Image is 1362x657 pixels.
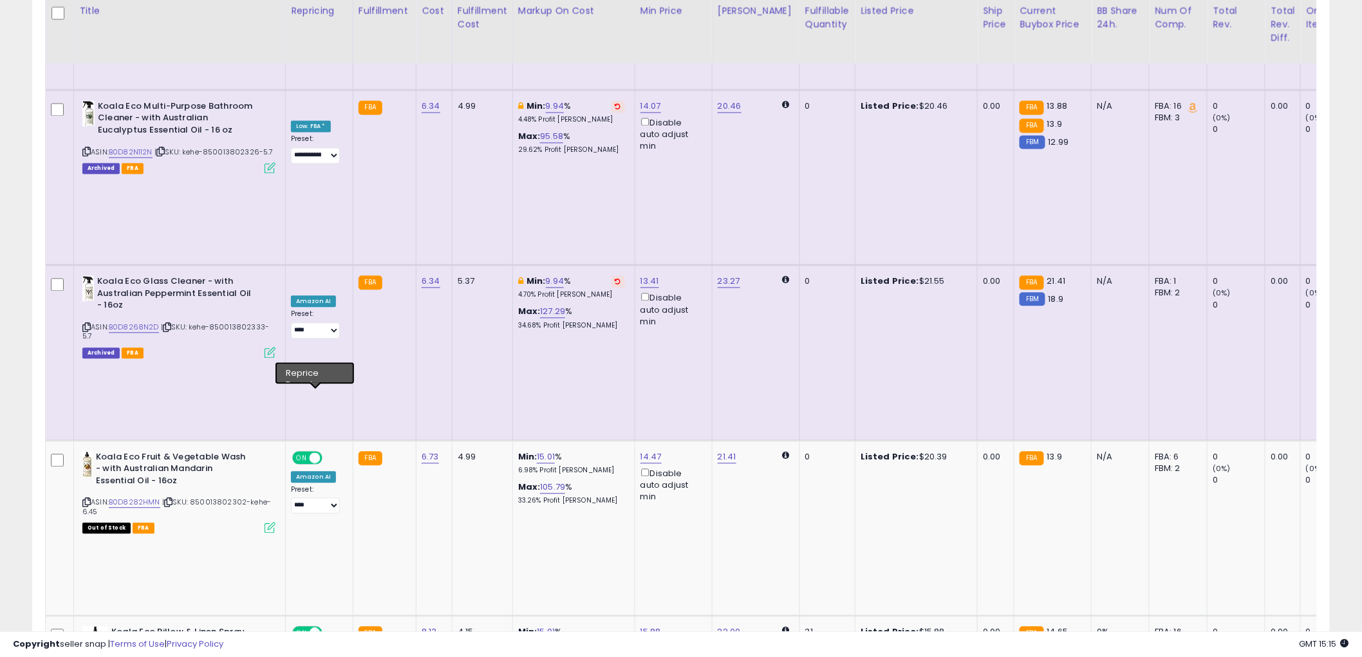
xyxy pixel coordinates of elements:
[640,116,702,153] div: Disable auto adjust min
[1306,124,1358,136] div: 0
[537,626,555,639] a: 15.01
[1271,101,1291,113] div: 0.00
[983,627,1004,638] div: 0.00
[13,638,60,650] strong: Copyright
[805,627,845,638] div: 31
[518,146,625,155] p: 29.62% Profit [PERSON_NAME]
[1097,452,1139,463] div: N/A
[291,310,343,339] div: Preset:
[1306,113,1324,124] small: (0%)
[82,452,275,533] div: ASIN:
[1020,293,1045,306] small: FBM
[518,481,541,494] b: Max:
[861,101,967,113] div: $20.46
[82,322,269,342] span: | SKU: kehe-850013802333-5.7
[1213,5,1260,32] div: Total Rev.
[640,275,659,288] a: 13.41
[82,163,120,174] span: Listings that have been deleted from Seller Central
[1047,118,1063,131] span: 13.9
[640,626,661,639] a: 15.88
[983,276,1004,288] div: 0.00
[1155,5,1202,32] div: Num of Comp.
[458,627,503,638] div: 4.15
[640,291,702,328] div: Disable auto adjust min
[458,276,503,288] div: 5.37
[983,5,1009,32] div: Ship Price
[1213,101,1265,113] div: 0
[518,467,625,476] p: 6.98% Profit [PERSON_NAME]
[861,627,967,638] div: $15.88
[1213,288,1231,299] small: (0%)
[540,131,563,143] a: 95.58
[458,452,503,463] div: 4.99
[1306,276,1358,288] div: 0
[805,452,845,463] div: 0
[82,276,275,357] div: ASIN:
[1020,276,1043,290] small: FBA
[1097,5,1144,32] div: BB Share 24h.
[518,626,537,638] b: Min:
[294,452,310,463] span: ON
[1213,627,1265,638] div: 0
[1306,464,1324,474] small: (0%)
[1213,464,1231,474] small: (0%)
[983,452,1004,463] div: 0.00
[640,451,662,464] a: 14.47
[1213,113,1231,124] small: (0%)
[82,276,94,302] img: 41SeQD2eg3L._SL40_.jpg
[1047,626,1068,638] span: 14.65
[79,5,280,18] div: Title
[518,322,625,331] p: 34.68% Profit [PERSON_NAME]
[1097,276,1139,288] div: N/A
[540,306,565,319] a: 127.29
[1020,5,1086,32] div: Current Buybox Price
[540,481,565,494] a: 105.79
[291,296,336,308] div: Amazon AI
[1306,101,1358,113] div: 0
[640,5,707,18] div: Min Price
[518,116,625,125] p: 4.48% Profit [PERSON_NAME]
[1020,627,1043,641] small: FBA
[1271,276,1291,288] div: 0.00
[1213,276,1265,288] div: 0
[110,638,165,650] a: Terms of Use
[1306,452,1358,463] div: 0
[1020,119,1043,133] small: FBA
[82,101,275,172] div: ASIN:
[82,497,271,517] span: | SKU: 850013802302-kehe-6.45
[718,626,741,639] a: 22.00
[294,628,310,639] span: ON
[13,638,223,651] div: seller snap | |
[983,101,1004,113] div: 0.00
[1213,452,1265,463] div: 0
[518,306,541,318] b: Max:
[861,5,972,18] div: Listed Price
[1213,475,1265,486] div: 0
[82,101,95,127] img: 41L+tqh3EsL._SL40_.jpg
[805,5,850,32] div: Fulfillable Quantity
[1271,452,1291,463] div: 0.00
[1047,451,1063,463] span: 13.9
[1306,5,1353,32] div: Ordered Items
[154,147,274,158] span: | SKU: kehe-850013802326-5.7
[291,472,336,483] div: Amazon AI
[1271,627,1291,638] div: 0.00
[518,482,625,506] div: %
[359,627,382,641] small: FBA
[422,100,440,113] a: 6.34
[122,163,144,174] span: FBA
[718,451,736,464] a: 21.41
[458,5,507,32] div: Fulfillment Cost
[537,451,555,464] a: 15.01
[422,626,437,639] a: 8.13
[518,452,625,476] div: %
[718,100,742,113] a: 20.46
[1306,288,1324,299] small: (0%)
[1155,276,1197,288] div: FBA: 1
[518,131,541,143] b: Max:
[82,348,120,359] span: Listings that have been deleted from Seller Central
[359,276,382,290] small: FBA
[1306,627,1358,638] div: 0
[359,452,382,466] small: FBA
[167,638,223,650] a: Privacy Policy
